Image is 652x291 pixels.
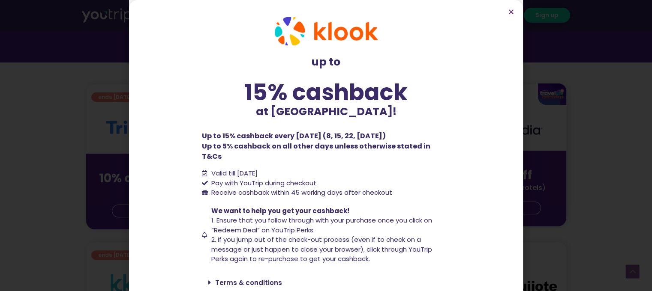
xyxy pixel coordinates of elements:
span: Receive cashback within 45 working days after checkout [209,188,392,198]
span: Pay with YouTrip during checkout [209,178,316,188]
p: at [GEOGRAPHIC_DATA]! [202,104,451,120]
p: Up to 15% cashback every [DATE] (8, 15, 22, [DATE]) Up to 5% cashback on all other days unless ot... [202,131,451,162]
span: We want to help you get your cashback! [211,206,349,215]
div: 15% cashback [202,81,451,104]
a: Close [508,9,514,15]
span: Valid till [DATE] [209,169,258,178]
span: 2. If you jump out of the check-out process (even if to check on a message or just happen to clos... [211,235,432,263]
p: up to [202,54,451,70]
a: Terms & conditions [215,278,282,287]
span: 1. Ensure that you follow through with your purchase once you click on “Redeem Deal” on YouTrip P... [211,216,432,235]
